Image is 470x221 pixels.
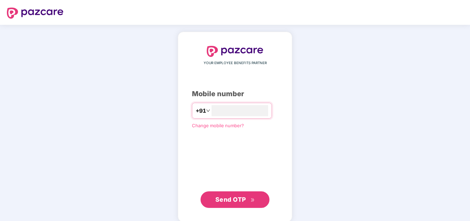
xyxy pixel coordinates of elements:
[7,8,63,19] img: logo
[206,109,210,113] span: down
[204,60,267,66] span: YOUR EMPLOYEE BENEFITS PARTNER
[215,196,246,203] span: Send OTP
[251,198,255,202] span: double-right
[196,107,206,115] span: +91
[207,46,263,57] img: logo
[192,123,244,128] a: Change mobile number?
[201,191,269,208] button: Send OTPdouble-right
[192,89,278,99] div: Mobile number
